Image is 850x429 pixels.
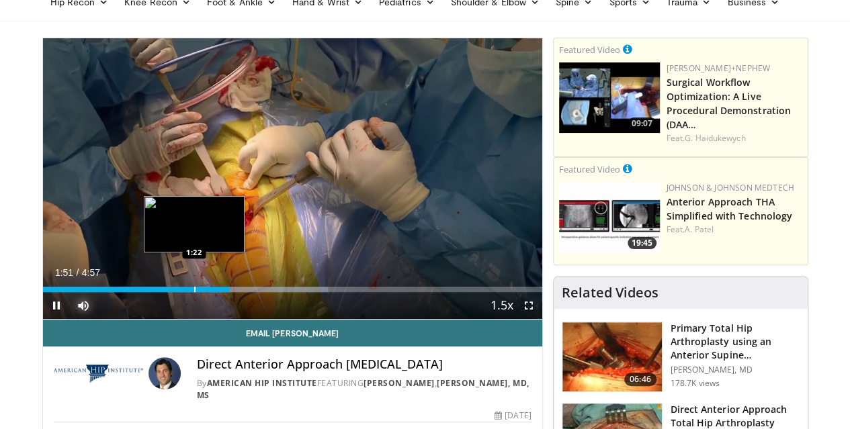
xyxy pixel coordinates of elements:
a: [PERSON_NAME]+Nephew [667,62,770,74]
p: 178.7K views [671,378,720,389]
div: Feat. [667,132,802,144]
span: / [77,267,79,278]
a: 06:46 Primary Total Hip Arthroplasty using an Anterior Supine Intermuscula… [PERSON_NAME], MD 178... [562,322,800,393]
div: By FEATURING , [197,377,532,401]
p: [PERSON_NAME], MD [671,365,800,375]
a: 19:45 [559,182,660,252]
button: Fullscreen [515,292,542,319]
img: American Hip Institute [54,357,143,389]
small: Featured Video [559,44,620,56]
img: 06bb1c17-1231-4454-8f12-6191b0b3b81a.150x105_q85_crop-smart_upscale.jpg [559,182,660,252]
img: 263423_3.png.150x105_q85_crop-smart_upscale.jpg [562,322,662,392]
div: [DATE] [495,410,531,422]
div: Feat. [667,224,802,236]
span: 06:46 [624,373,656,386]
span: 09:07 [628,117,656,130]
small: Featured Video [559,163,620,175]
span: 4:57 [82,267,100,278]
div: Progress Bar [43,287,542,292]
img: Avatar [148,357,181,389]
a: Surgical Workflow Optimization: A Live Procedural Demonstration (DAA… [667,76,791,131]
img: image.jpeg [144,196,245,252]
img: bcfc90b5-8c69-4b20-afee-af4c0acaf118.150x105_q85_crop-smart_upscale.jpg [559,62,660,133]
a: Email [PERSON_NAME] [43,320,542,346]
a: A. Patel [685,224,714,235]
h3: Primary Total Hip Arthroplasty using an Anterior Supine Intermuscula… [671,322,800,362]
a: [PERSON_NAME], MD, MS [197,377,529,401]
a: American Hip Institute [207,377,317,389]
button: Pause [43,292,70,319]
a: Johnson & Johnson MedTech [667,182,794,193]
a: Anterior Approach THA Simplified with Technology [667,195,793,222]
h4: Direct Anterior Approach [MEDICAL_DATA] [197,357,532,372]
a: 09:07 [559,62,660,133]
span: 19:45 [628,237,656,249]
a: G. Haidukewych [685,132,745,144]
span: 1:51 [55,267,73,278]
video-js: Video Player [43,38,542,320]
button: Mute [70,292,97,319]
a: [PERSON_NAME] [364,377,435,389]
h4: Related Videos [562,285,658,301]
button: Playback Rate [488,292,515,319]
